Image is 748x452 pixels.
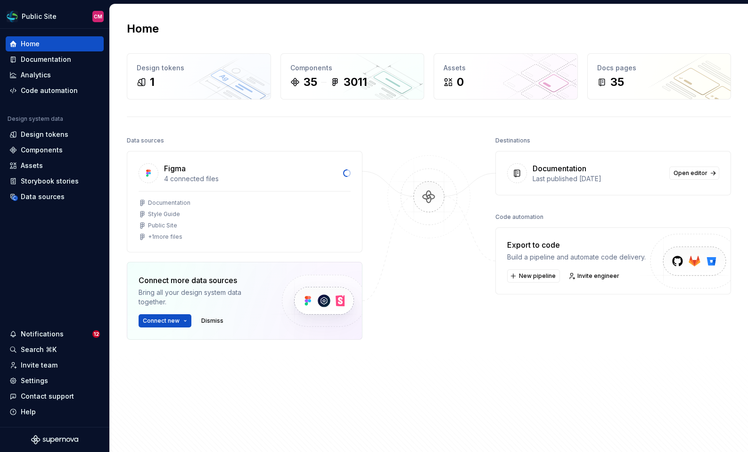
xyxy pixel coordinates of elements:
div: Assets [444,63,568,73]
div: 0 [457,75,464,90]
div: Last published [DATE] [533,174,664,184]
a: Assets [6,158,104,173]
div: Destinations [495,134,530,147]
div: Home [21,39,40,49]
div: Data sources [127,134,164,147]
div: Docs pages [597,63,722,73]
div: Components [290,63,415,73]
div: Code automation [495,210,543,224]
div: Public Site [148,222,177,229]
div: Invite team [21,360,58,370]
a: Components [6,142,104,158]
button: Public SiteCM [2,6,107,26]
div: Documentation [533,163,586,174]
a: Design tokens1 [127,53,271,100]
div: 4 connected files [164,174,337,184]
span: Invite engineer [577,272,619,280]
a: Home [6,36,104,51]
div: Search ⌘K [21,345,57,354]
div: Bring all your design system data together. [139,288,266,307]
a: Data sources [6,189,104,204]
div: + 1 more files [148,233,182,241]
div: Design tokens [137,63,261,73]
a: Assets0 [434,53,578,100]
div: Components [21,145,63,155]
a: Design tokens [6,127,104,142]
div: Design tokens [21,130,68,139]
div: Public Site [22,12,57,21]
button: New pipeline [507,269,560,283]
div: Assets [21,161,43,170]
button: Search ⌘K [6,342,104,357]
button: Notifications12 [6,326,104,342]
div: Help [21,407,36,417]
div: CM [94,13,102,20]
button: Help [6,404,104,419]
button: Connect new [139,314,191,327]
div: 3011 [344,75,367,90]
a: Docs pages35 [587,53,732,100]
a: Code automation [6,83,104,98]
div: Documentation [21,55,71,64]
div: 35 [304,75,317,90]
div: Notifications [21,329,64,339]
a: Storybook stories [6,174,104,189]
span: Open editor [674,169,707,177]
div: Contact support [21,392,74,401]
a: Invite team [6,358,104,373]
div: 1 [150,75,155,90]
button: Contact support [6,389,104,404]
div: Settings [21,376,48,385]
div: Build a pipeline and automate code delivery. [507,252,646,262]
a: Analytics [6,67,104,83]
span: New pipeline [519,272,556,280]
div: Code automation [21,86,78,95]
span: Connect new [143,317,180,325]
button: Dismiss [197,314,228,327]
a: Open editor [669,167,719,180]
a: Components353011 [280,53,425,100]
a: Invite engineer [566,269,624,283]
div: Storybook stories [21,176,79,186]
div: Figma [164,163,186,174]
div: Design system data [8,115,63,123]
h2: Home [127,21,159,36]
div: Documentation [148,199,190,207]
span: Dismiss [201,317,223,325]
div: Export to code [507,239,646,251]
a: Settings [6,373,104,388]
a: Documentation [6,52,104,67]
img: f6f21888-ac52-4431-a6ea-009a12e2bf23.png [7,11,18,22]
div: Style Guide [148,210,180,218]
div: Analytics [21,70,51,80]
div: 35 [610,75,624,90]
a: Figma4 connected filesDocumentationStyle GuidePublic Site+1more files [127,151,362,252]
span: 12 [92,330,100,338]
div: Data sources [21,192,65,201]
div: Connect more data sources [139,275,266,286]
svg: Supernova Logo [31,435,78,444]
